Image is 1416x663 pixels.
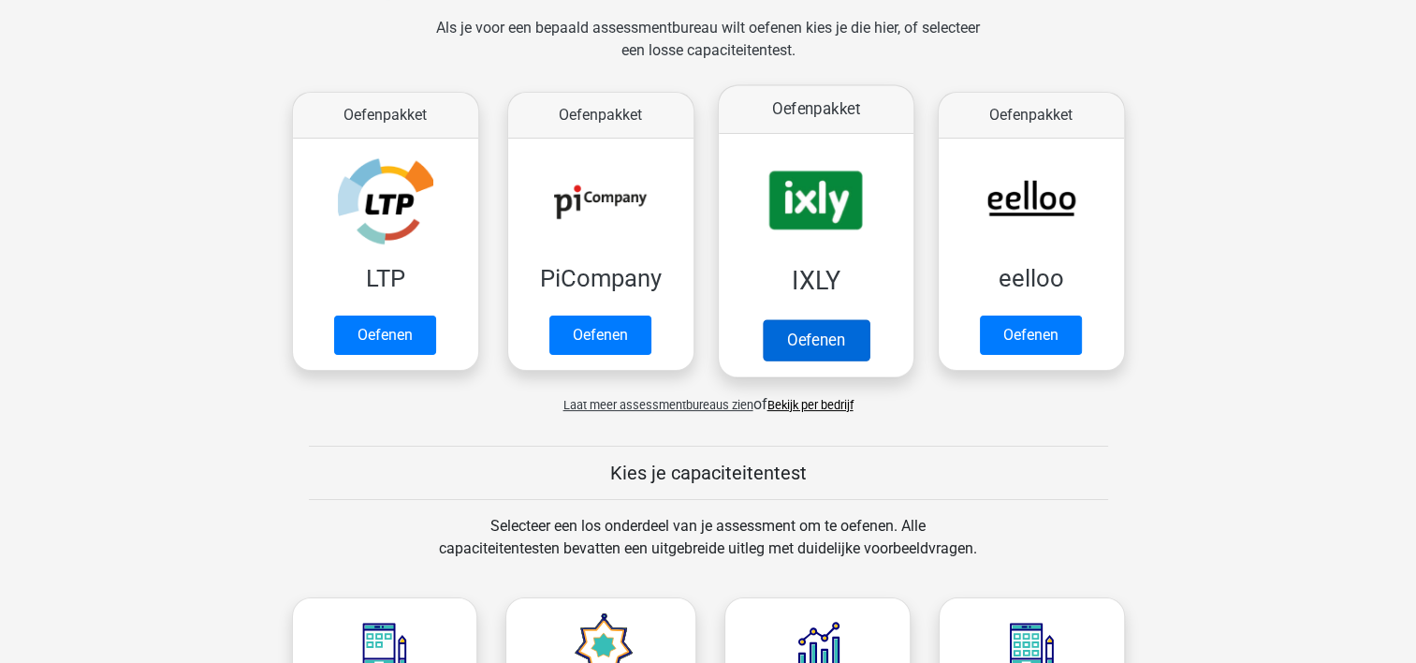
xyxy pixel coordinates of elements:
div: Selecteer een los onderdeel van je assessment om te oefenen. Alle capaciteitentesten bevatten een... [421,515,995,582]
a: Bekijk per bedrijf [767,398,854,412]
a: Oefenen [549,316,651,355]
a: Oefenen [980,316,1082,355]
div: of [278,378,1139,416]
a: Oefenen [762,319,869,361]
a: Oefenen [334,316,436,355]
span: Laat meer assessmentbureaus zien [563,398,753,412]
div: Als je voor een bepaald assessmentbureau wilt oefenen kies je die hier, of selecteer een losse ca... [421,17,995,84]
h5: Kies je capaciteitentest [309,462,1108,484]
